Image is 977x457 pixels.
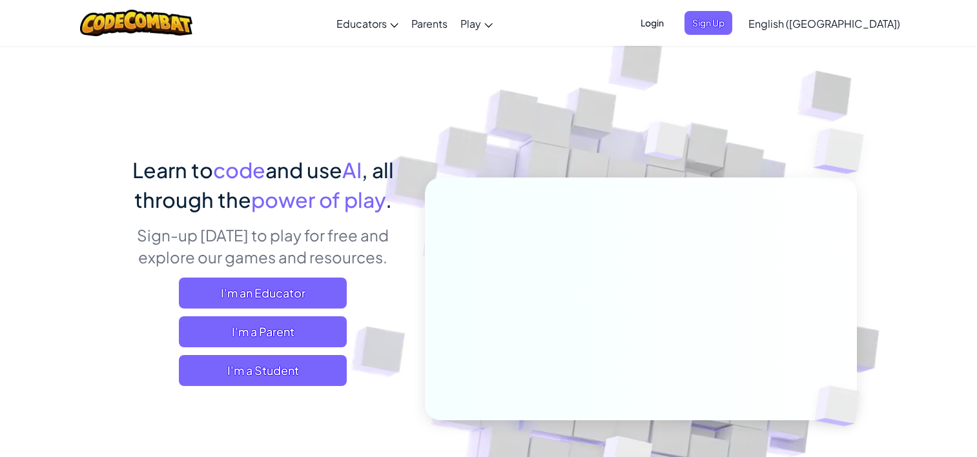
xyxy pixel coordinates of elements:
img: Overlap cubes [620,96,713,192]
span: English ([GEOGRAPHIC_DATA]) [748,17,900,30]
span: power of play [251,187,386,212]
img: CodeCombat logo [80,10,193,36]
button: Login [633,11,672,35]
span: Learn to [132,157,213,183]
a: Play [454,6,499,41]
button: Sign Up [684,11,732,35]
span: and use [265,157,342,183]
img: Overlap cubes [788,97,900,206]
button: I'm a Student [179,355,347,386]
span: . [386,187,392,212]
a: I'm an Educator [179,278,347,309]
span: AI [342,157,362,183]
a: Parents [405,6,454,41]
a: I'm a Parent [179,316,347,347]
img: Overlap cubes [793,359,890,453]
span: Play [460,17,481,30]
a: English ([GEOGRAPHIC_DATA]) [742,6,907,41]
span: code [213,157,265,183]
span: Educators [336,17,387,30]
p: Sign-up [DATE] to play for free and explore our games and resources. [121,224,406,268]
a: Educators [330,6,405,41]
